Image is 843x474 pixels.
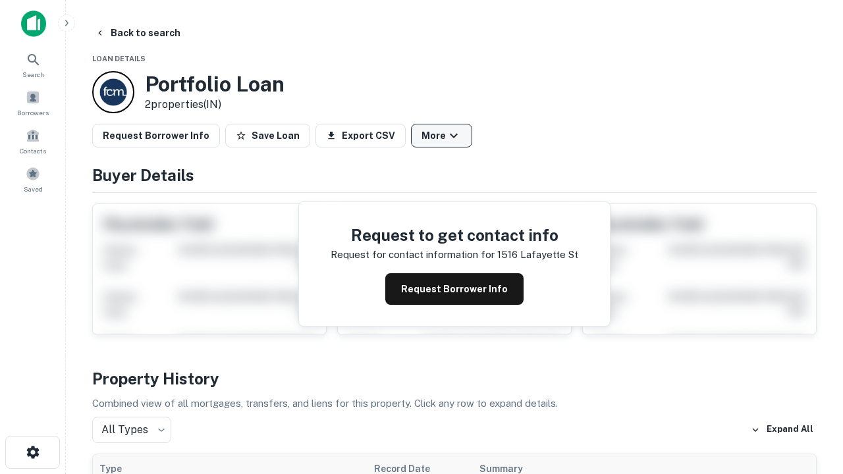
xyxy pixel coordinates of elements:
a: Contacts [4,123,62,159]
button: More [411,124,472,147]
div: All Types [92,417,171,443]
button: Expand All [748,420,817,440]
button: Request Borrower Info [385,273,524,305]
h4: Property History [92,367,817,390]
h4: Buyer Details [92,163,817,187]
a: Borrowers [4,85,62,120]
img: capitalize-icon.png [21,11,46,37]
span: Loan Details [92,55,146,63]
button: Save Loan [225,124,310,147]
span: Search [22,69,44,80]
span: Contacts [20,145,46,156]
p: 2 properties (IN) [145,97,285,113]
a: Saved [4,161,62,197]
button: Export CSV [315,124,406,147]
button: Back to search [90,21,186,45]
button: Request Borrower Info [92,124,220,147]
p: 1516 lafayette st [497,247,578,263]
iframe: Chat Widget [777,369,843,432]
span: Saved [24,184,43,194]
p: Combined view of all mortgages, transfers, and liens for this property. Click any row to expand d... [92,396,817,411]
span: Borrowers [17,107,49,118]
h4: Request to get contact info [331,223,578,247]
p: Request for contact information for [331,247,495,263]
h3: Portfolio Loan [145,72,285,97]
a: Search [4,47,62,82]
